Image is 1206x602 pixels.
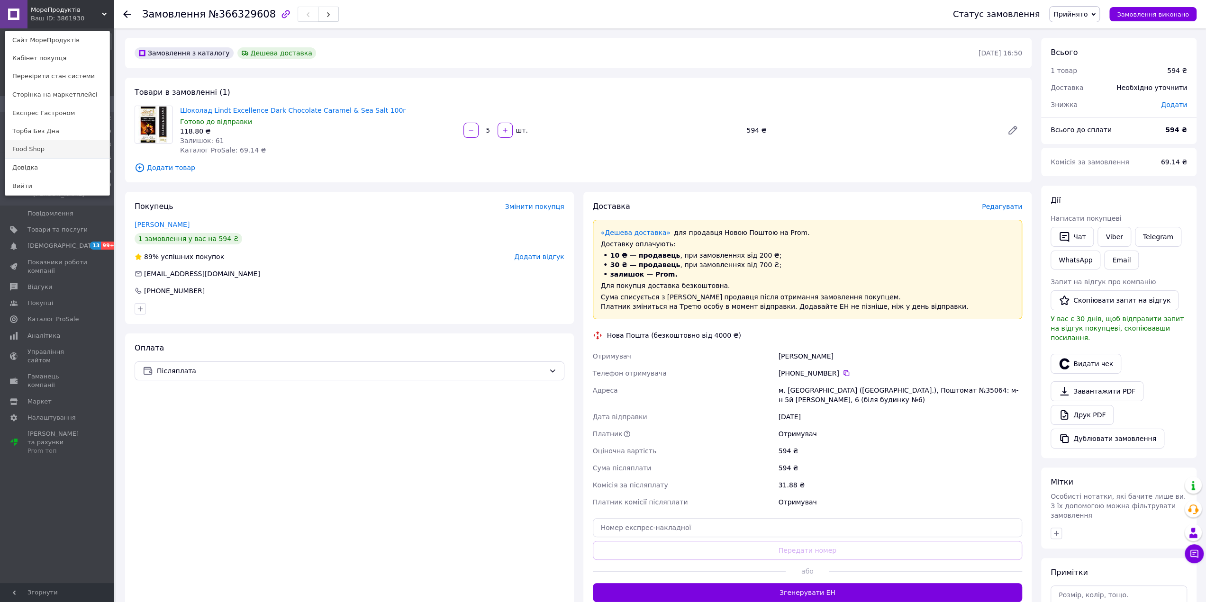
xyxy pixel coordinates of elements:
[5,31,109,49] a: Сайт МореПродуктів
[514,126,529,135] div: шт.
[601,229,671,236] a: «Дешева доставка»
[27,283,52,291] span: Відгуки
[610,261,680,269] span: 30 ₴ — продавець
[776,494,1024,511] div: Отримувач
[514,253,564,261] span: Додати відгук
[776,408,1024,425] div: [DATE]
[180,137,224,144] span: Залишок: 61
[1051,227,1094,247] button: Чат
[1051,101,1078,108] span: Знижка
[786,566,829,576] span: або
[1051,196,1061,205] span: Дії
[1051,251,1100,270] a: WhatsApp
[776,382,1024,408] div: м. [GEOGRAPHIC_DATA] ([GEOGRAPHIC_DATA].), Поштомат №35064: м-н 5й [PERSON_NAME], 6 (біля будинку...
[143,286,206,296] div: [PHONE_NUMBER]
[593,352,631,360] span: Отримувач
[142,9,206,20] span: Замовлення
[1051,493,1186,519] span: Особисті нотатки, які бачите лише ви. З їх допомогою можна фільтрувати замовлення
[593,430,623,438] span: Платник
[1051,429,1164,449] button: Дублювати замовлення
[982,203,1022,210] span: Редагувати
[593,464,652,472] span: Сума післяплати
[979,49,1022,57] time: [DATE] 16:50
[1051,215,1121,222] span: Написати покупцеві
[31,14,71,23] div: Ваш ID: 3861930
[776,476,1024,494] div: 31.88 ₴
[1104,251,1139,270] button: Email
[601,292,1015,311] div: Сума списується з [PERSON_NAME] продавця після отримання замовлення покупцем. Платник зміниться н...
[135,202,173,211] span: Покупець
[1117,11,1189,18] span: Замовлення виконано
[209,9,276,20] span: №366329608
[776,425,1024,442] div: Отримувач
[1051,278,1156,286] span: Запит на відгук про компанію
[101,242,117,250] span: 99+
[1185,544,1204,563] button: Чат з покупцем
[27,430,88,456] span: [PERSON_NAME] та рахунки
[1003,121,1022,140] a: Редагувати
[593,386,618,394] span: Адреса
[1097,227,1131,247] a: Viber
[5,159,109,177] a: Довідка
[135,252,224,261] div: успішних покупок
[601,260,1015,270] li: , при замовленнях від 700 ₴;
[1109,7,1197,21] button: Замовлення виконано
[776,442,1024,459] div: 594 ₴
[776,459,1024,476] div: 594 ₴
[135,233,242,244] div: 1 замовлення у вас на 594 ₴
[144,270,260,278] span: [EMAIL_ADDRESS][DOMAIN_NAME]
[610,270,678,278] span: залишок — Prom.
[1161,101,1187,108] span: Додати
[27,209,73,218] span: Повідомлення
[610,252,680,259] span: 10 ₴ — продавець
[180,118,252,126] span: Готово до відправки
[27,315,79,323] span: Каталог ProSale
[27,372,88,389] span: Гаманець компанії
[5,49,109,67] a: Кабінет покупця
[5,140,109,158] a: Food Shop
[601,251,1015,260] li: , при замовленнях від 200 ₴;
[157,366,545,376] span: Післяплата
[1051,477,1073,486] span: Мітки
[593,369,667,377] span: Телефон отримувача
[743,124,999,137] div: 594 ₴
[27,348,88,365] span: Управління сайтом
[237,47,316,59] div: Дешева доставка
[593,202,630,211] span: Доставка
[123,9,131,19] div: Повернутися назад
[135,47,234,59] div: Замовлення з каталогу
[505,203,564,210] span: Змінити покупця
[593,498,688,506] span: Платник комісії післяплати
[1161,158,1187,166] span: 69.14 ₴
[1053,10,1088,18] span: Прийнято
[593,518,1023,537] input: Номер експрес-накладної
[5,122,109,140] a: Торба Без Дна
[1051,290,1179,310] button: Скопіювати запит на відгук
[27,258,88,275] span: Показники роботи компанії
[5,86,109,104] a: Сторінка на маркетплейсі
[90,242,101,250] span: 13
[593,447,656,455] span: Оціночна вартість
[180,146,266,154] span: Каталог ProSale: 69.14 ₴
[1167,66,1187,75] div: 594 ₴
[593,413,647,421] span: Дата відправки
[1051,315,1184,341] span: У вас є 30 днів, щоб відправити запит на відгук покупцеві, скопіювавши посилання.
[601,281,1015,290] div: Для покупця доставка безкоштовна.
[135,343,164,352] span: Оплата
[180,126,456,136] div: 118.80 ₴
[776,348,1024,365] div: [PERSON_NAME]
[1111,77,1193,98] div: Необхідно уточнити
[27,225,88,234] span: Товари та послуги
[593,583,1023,602] button: Згенерувати ЕН
[5,67,109,85] a: Перевірити стан системи
[144,253,159,261] span: 89%
[27,299,53,307] span: Покупці
[1051,158,1129,166] span: Комісія за замовлення
[1051,568,1088,577] span: Примітки
[601,228,1015,237] div: для продавця Новою Поштою на Prom.
[5,177,109,195] a: Вийти
[31,6,102,14] span: МореПродуктів
[1051,405,1114,425] a: Друк PDF
[1135,227,1181,247] a: Telegram
[135,162,1022,173] span: Додати товар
